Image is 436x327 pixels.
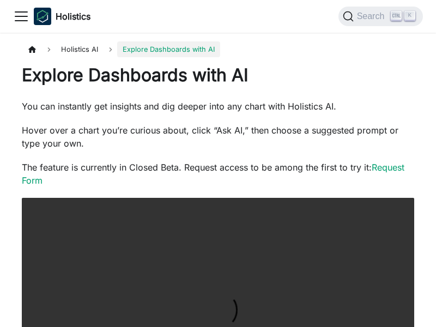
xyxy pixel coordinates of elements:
b: Holistics [56,10,90,23]
h1: Explore Dashboards with AI [22,64,414,86]
span: Holistics AI [56,41,104,57]
a: Home page [22,41,43,57]
p: You can instantly get insights and dig deeper into any chart with Holistics AI. [22,100,414,113]
a: HolisticsHolistics [34,8,90,25]
p: The feature is currently in Closed Beta. Request access to be among the first to try it: [22,161,414,187]
img: Holistics [34,8,51,25]
nav: Breadcrumbs [22,41,414,57]
p: Hover over a chart you’re curious about, click “Ask AI,” then choose a suggested prompt or type y... [22,124,414,150]
span: Search [354,11,391,21]
button: Toggle navigation bar [13,8,29,25]
button: Search (Ctrl+K) [338,7,423,26]
kbd: K [404,11,415,21]
span: Explore Dashboards with AI [117,41,220,57]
